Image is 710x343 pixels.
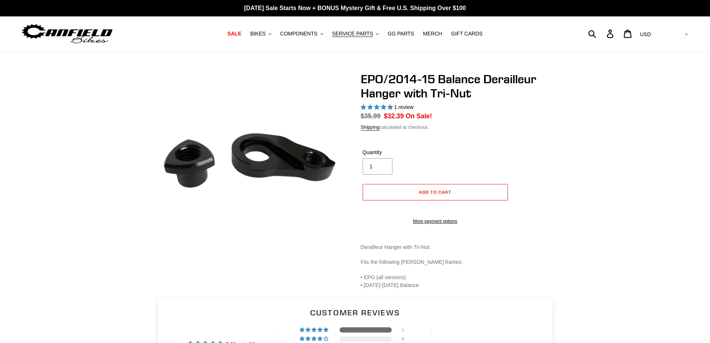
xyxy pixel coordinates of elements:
[361,258,558,266] p: Fits the following [PERSON_NAME] frames:
[20,22,114,46] img: Canfield Bikes
[361,243,558,251] p: Derailleur Hanger with Tri-Nut.
[451,31,483,37] span: GIFT CARDS
[277,29,327,39] button: COMPONENTS
[361,124,558,131] div: calculated at checkout.
[361,124,380,131] a: Shipping
[361,274,558,289] p: • EPO (all versions) • [DATE]-[DATE] Balance
[592,25,611,42] input: Search
[394,104,413,110] span: 1 review
[402,327,411,333] div: 1
[406,111,432,121] span: On Sale!
[361,72,558,101] h1: EPO/2014-15 Balance Derailleur Hanger with Tri-Nut
[423,31,442,37] span: MERCH
[384,29,418,39] a: GG PARTS
[300,327,329,333] div: 100% (1) reviews with 5 star rating
[246,29,275,39] button: BIKES
[361,104,394,110] span: 5.00 stars
[363,184,508,200] button: Add to cart
[332,31,373,37] span: SERVICE PARTS
[250,31,265,37] span: BIKES
[447,29,486,39] a: GIFT CARDS
[328,29,382,39] button: SERVICE PARTS
[419,189,451,195] span: Add to cart
[280,31,318,37] span: COMPONENTS
[363,218,508,225] a: More payment options
[388,31,414,37] span: GG PARTS
[224,29,245,39] a: SALE
[384,112,404,120] span: $32.39
[164,307,546,318] h2: Customer Reviews
[361,112,381,120] s: $35.99
[419,29,446,39] a: MERCH
[363,149,433,156] label: Quantity
[227,31,241,37] span: SALE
